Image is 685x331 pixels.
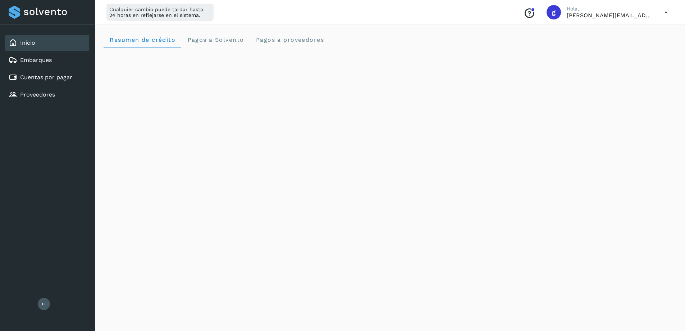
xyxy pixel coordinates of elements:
p: Hola, [567,6,653,12]
a: Cuentas por pagar [20,74,72,81]
div: Inicio [5,35,89,51]
a: Embarques [20,57,52,63]
div: Cuentas por pagar [5,70,89,85]
div: Embarques [5,52,89,68]
a: Proveedores [20,91,55,98]
div: Proveedores [5,87,89,103]
a: Inicio [20,39,35,46]
p: guillermo.alvarado@nurib.com.mx [567,12,653,19]
span: Pagos a proveedores [255,36,324,43]
div: Cualquier cambio puede tardar hasta 24 horas en reflejarse en el sistema. [106,4,214,21]
span: Pagos a Solvento [187,36,244,43]
span: Resumen de crédito [109,36,175,43]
